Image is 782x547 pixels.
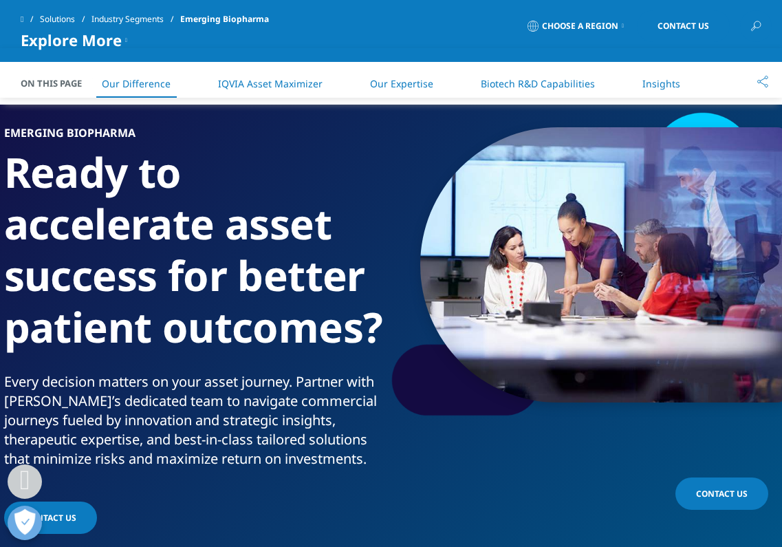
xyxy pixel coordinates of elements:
h1: Ready to accelerate asset success for better patient outcomes? [4,147,383,372]
span: contact Us [25,512,76,524]
span: Choose a Region [542,21,618,32]
button: 優先設定センターを開く [8,506,42,540]
h6: Emerging Biopharma [4,127,383,147]
img: IQVIA Healthcare Information Technology and Pharma Clinical Research Company [10,65,93,81]
a: contact Us [4,502,97,534]
span: Contact Us [658,22,709,30]
a: Contact Us [637,10,730,42]
span: Contact Us [696,488,748,500]
p: Every decision matters on your asset journey. Partner with [PERSON_NAME]’s dedicated team to navi... [4,372,383,477]
a: Contact Us [675,478,768,510]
